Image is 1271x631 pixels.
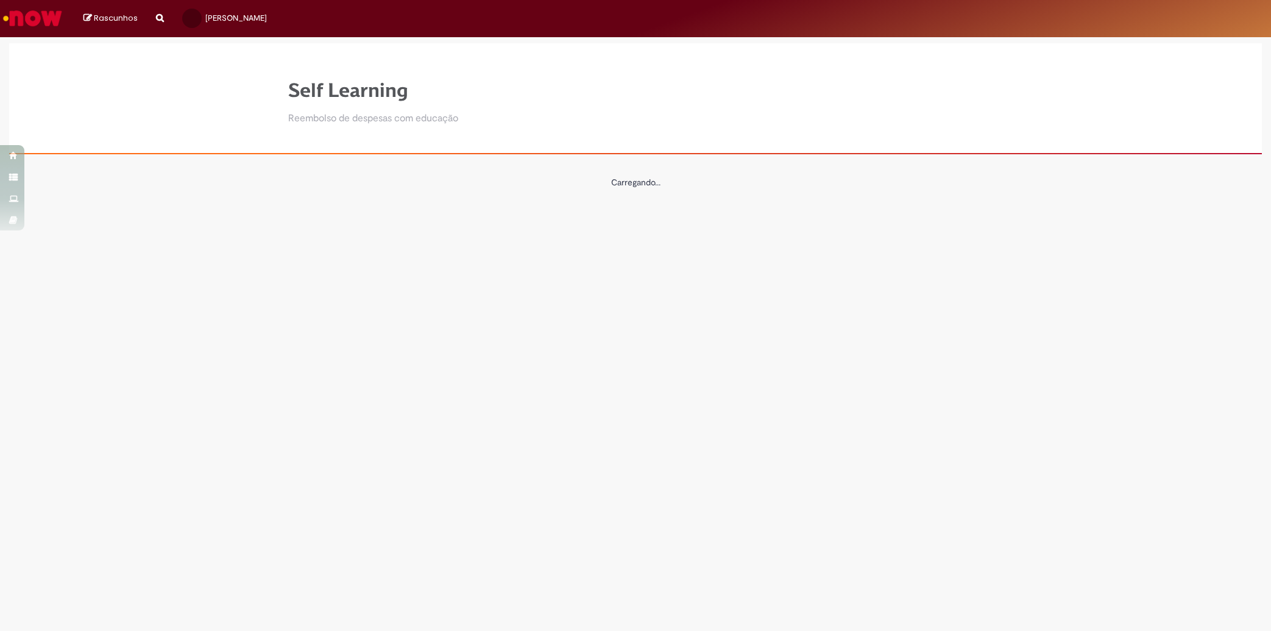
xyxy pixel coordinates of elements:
[288,176,983,188] center: Carregando...
[205,13,267,23] span: [PERSON_NAME]
[83,13,138,24] a: Rascunhos
[288,80,458,101] h1: Self Learning
[1,6,64,30] img: ServiceNow
[288,113,458,124] h2: Reembolso de despesas com educação
[94,12,138,24] span: Rascunhos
